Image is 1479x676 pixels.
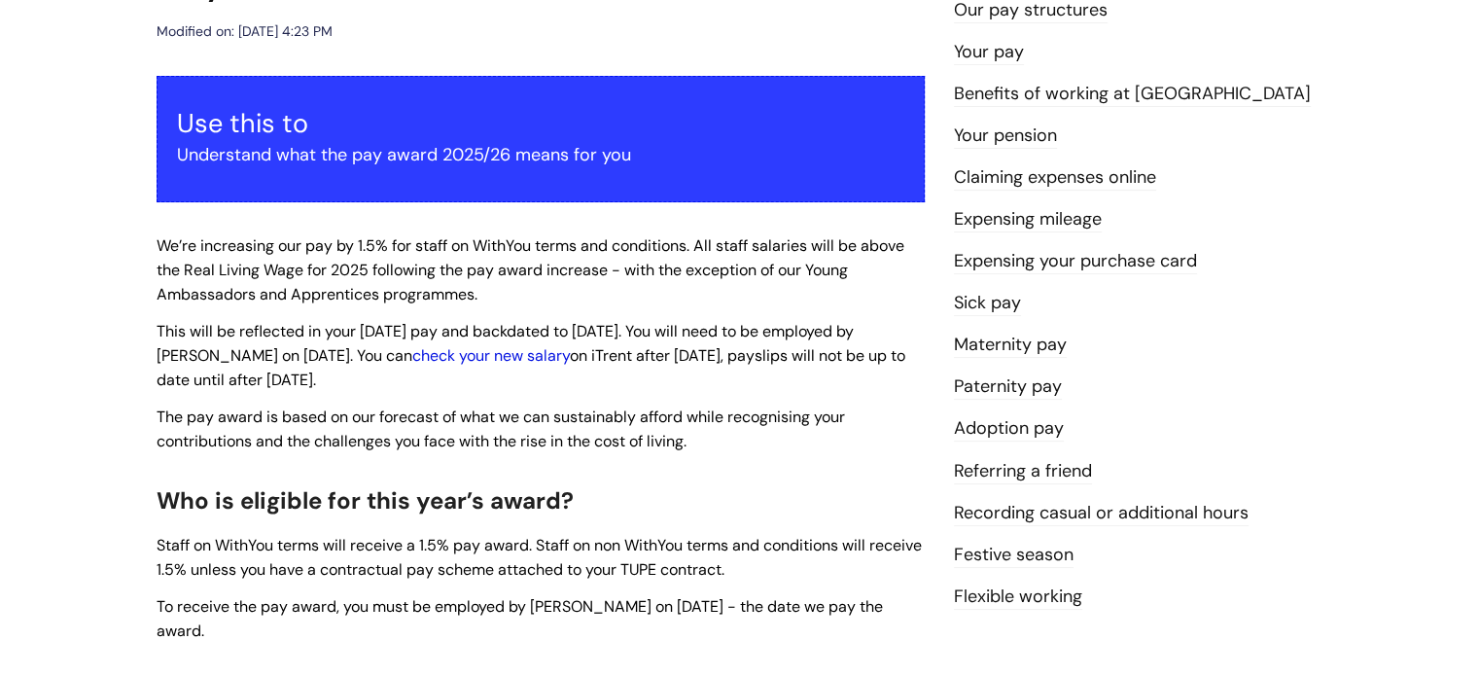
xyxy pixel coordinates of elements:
span: The pay award is based on our forecast of what we can sustainably afford while recognising your c... [157,407,845,451]
a: Expensing your purchase card [954,249,1197,274]
a: Flexible working [954,585,1082,610]
a: Paternity pay [954,374,1062,400]
span: This will be reflected in your [DATE] pay and backdated to [DATE]. You will need to be employed b... [157,321,905,390]
a: check your new salary [412,345,570,366]
a: Recording casual or additional hours [954,501,1249,526]
a: Referring a friend [954,459,1092,484]
span: We’re increasing our pay by 1.5% for staff on WithYou terms and conditions. All staff salaries wi... [157,235,904,304]
a: Claiming expenses online [954,165,1156,191]
a: Expensing mileage [954,207,1102,232]
a: Festive season [954,543,1074,568]
a: Adoption pay [954,416,1064,442]
a: Sick pay [954,291,1021,316]
a: Your pension [954,124,1057,149]
a: Your pay [954,40,1024,65]
span: To receive the pay award, you must be employed by [PERSON_NAME] on [DATE] - the date we pay the a... [157,596,883,641]
p: Understand what the pay award 2025/26 means for you [177,139,904,170]
a: Benefits of working at [GEOGRAPHIC_DATA] [954,82,1311,107]
div: Modified on: [DATE] 4:23 PM [157,19,333,44]
span: Who is eligible for this year’s award? [157,485,574,516]
a: Maternity pay [954,333,1067,358]
h3: Use this to [177,108,904,139]
span: Staff on WithYou terms will receive a 1.5% pay award. Staff on non WithYou terms and conditions w... [157,535,922,580]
